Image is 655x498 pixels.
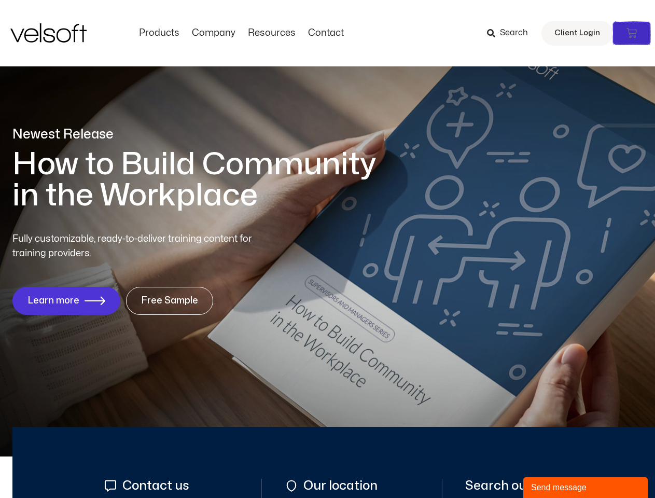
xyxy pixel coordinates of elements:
[12,149,391,211] h1: How to Build Community in the Workplace
[120,479,189,493] span: Contact us
[10,23,87,43] img: Velsoft Training Materials
[302,27,350,39] a: ContactMenu Toggle
[523,475,650,498] iframe: chat widget
[500,26,528,40] span: Search
[133,27,186,39] a: ProductsMenu Toggle
[27,296,79,306] span: Learn more
[487,24,535,42] a: Search
[541,21,613,46] a: Client Login
[12,287,120,315] a: Learn more
[554,26,600,40] span: Client Login
[301,479,378,493] span: Our location
[133,27,350,39] nav: Menu
[186,27,242,39] a: CompanyMenu Toggle
[141,296,198,306] span: Free Sample
[126,287,213,315] a: Free Sample
[12,126,391,144] p: Newest Release
[12,232,271,261] p: Fully customizable, ready-to-deliver training content for training providers.
[465,479,639,493] span: Search our courseware store
[242,27,302,39] a: ResourcesMenu Toggle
